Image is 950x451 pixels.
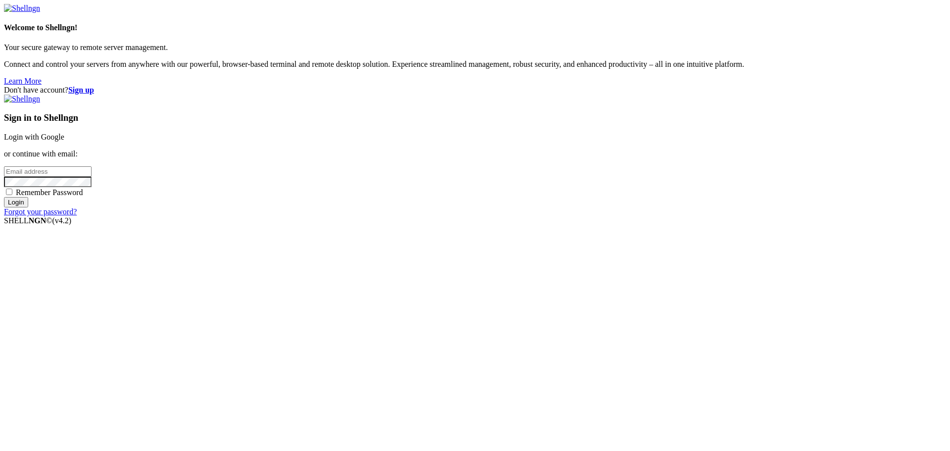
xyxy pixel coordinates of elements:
div: Don't have account? [4,86,946,95]
span: SHELL © [4,216,71,225]
span: Remember Password [16,188,83,197]
p: Your secure gateway to remote server management. [4,43,946,52]
input: Login [4,197,28,207]
h4: Welcome to Shellngn! [4,23,946,32]
a: Forgot your password? [4,207,77,216]
img: Shellngn [4,95,40,103]
a: Learn More [4,77,42,85]
input: Remember Password [6,189,12,195]
a: Login with Google [4,133,64,141]
p: or continue with email: [4,150,946,158]
img: Shellngn [4,4,40,13]
a: Sign up [68,86,94,94]
span: 4.2.0 [52,216,72,225]
p: Connect and control your servers from anywhere with our powerful, browser-based terminal and remo... [4,60,946,69]
h3: Sign in to Shellngn [4,112,946,123]
input: Email address [4,166,92,177]
b: NGN [29,216,47,225]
